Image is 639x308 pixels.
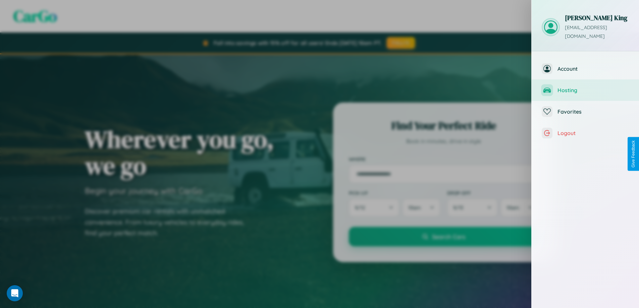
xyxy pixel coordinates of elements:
div: Give Feedback [631,140,636,168]
span: Favorites [557,108,629,115]
div: Open Intercom Messenger [7,285,23,301]
span: Hosting [557,87,629,94]
button: Account [532,58,639,79]
button: Logout [532,122,639,144]
button: Favorites [532,101,639,122]
span: Account [557,65,629,72]
button: Hosting [532,79,639,101]
span: Logout [557,130,629,136]
h3: [PERSON_NAME] King [565,13,629,22]
p: [EMAIL_ADDRESS][DOMAIN_NAME] [565,23,629,41]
